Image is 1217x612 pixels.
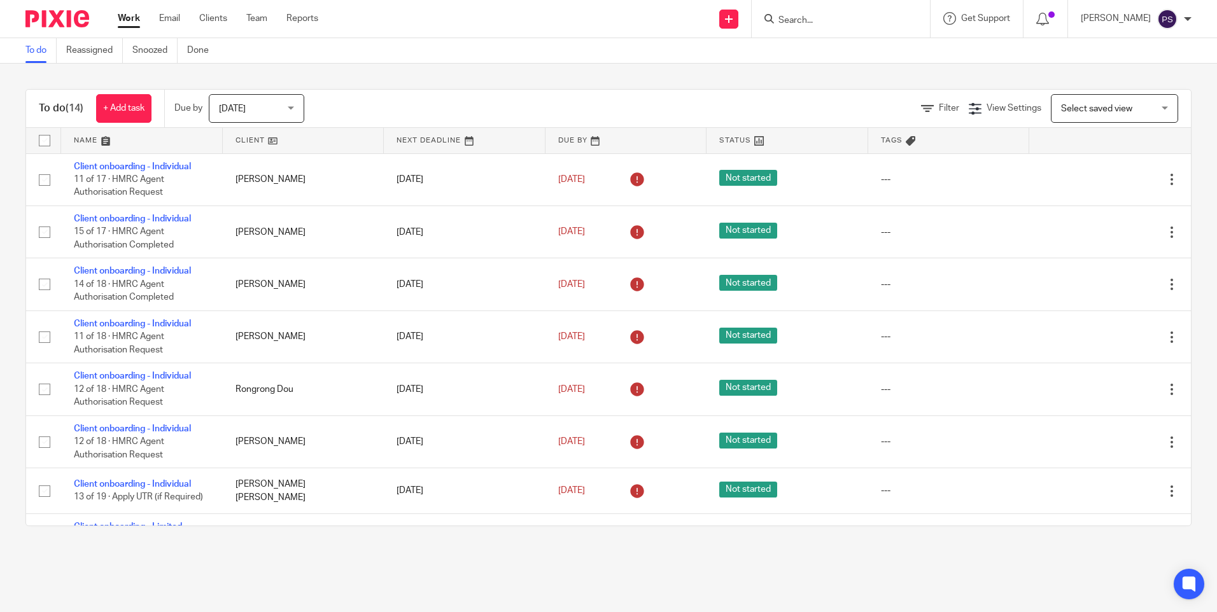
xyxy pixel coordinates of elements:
div: --- [881,278,1017,291]
td: [PERSON_NAME] [PERSON_NAME] [223,468,384,513]
span: Not started [719,223,777,239]
a: To do [25,38,57,63]
a: Reports [286,12,318,25]
a: Email [159,12,180,25]
td: [PERSON_NAME] [223,415,384,468]
td: [DATE] [384,363,545,415]
td: [PERSON_NAME] [223,205,384,258]
a: Client onboarding - Individual [74,372,191,380]
span: 11 of 17 · HMRC Agent Authorisation Request [74,175,164,197]
span: View Settings [987,104,1041,113]
span: Not started [719,380,777,396]
span: [DATE] [558,332,585,341]
span: Not started [719,328,777,344]
p: [PERSON_NAME] [1081,12,1151,25]
span: (14) [66,103,83,113]
td: [PERSON_NAME] [223,310,384,363]
a: Client onboarding - Individual [74,319,191,328]
span: 13 of 19 · Apply UTR (if Required) [74,493,203,502]
td: [PERSON_NAME] [223,153,384,205]
a: Client onboarding - Limited Company [74,522,182,544]
div: --- [881,383,1017,396]
a: Done [187,38,218,63]
a: Clients [199,12,227,25]
span: Get Support [961,14,1010,23]
img: svg%3E [1157,9,1178,29]
td: [DATE] [384,258,545,310]
img: Pixie [25,10,89,27]
td: [DATE] [384,310,545,363]
td: [DATE] [384,205,545,258]
span: [DATE] [219,104,246,113]
input: Search [777,15,892,27]
span: 14 of 18 · HMRC Agent Authorisation Completed [74,280,174,302]
span: [DATE] [558,280,585,289]
a: Client onboarding - Individual [74,267,191,275]
span: Filter [939,104,959,113]
span: Not started [719,170,777,186]
div: --- [881,484,1017,497]
a: Client onboarding - Individual [74,214,191,223]
span: 12 of 18 · HMRC Agent Authorisation Request [74,385,164,407]
span: [DATE] [558,175,585,184]
span: 12 of 18 · HMRC Agent Authorisation Request [74,437,164,459]
td: [PERSON_NAME] [223,258,384,310]
a: + Add task [96,94,151,123]
a: Client onboarding - Individual [74,424,191,433]
a: Client onboarding - Individual [74,480,191,489]
td: [DATE] [384,415,545,468]
h1: To do [39,102,83,115]
span: Not started [719,275,777,291]
div: --- [881,435,1017,448]
td: [DATE] [384,468,545,513]
td: [STREET_ADDRESS] Management Company Limited [223,513,384,579]
td: [DATE] [384,513,545,579]
span: 11 of 18 · HMRC Agent Authorisation Request [74,332,164,354]
span: 15 of 17 · HMRC Agent Authorisation Completed [74,228,174,250]
td: [DATE] [384,153,545,205]
span: Select saved view [1061,104,1132,113]
span: [DATE] [558,486,585,495]
span: Not started [719,482,777,497]
div: --- [881,173,1017,186]
a: Client onboarding - Individual [74,162,191,171]
span: [DATE] [558,385,585,394]
p: Due by [174,102,202,115]
a: Team [246,12,267,25]
div: --- [881,226,1017,239]
td: Rongrong Dou [223,363,384,415]
span: Tags [881,137,903,144]
div: --- [881,330,1017,343]
a: Snoozed [132,38,178,63]
span: [DATE] [558,228,585,237]
a: Reassigned [66,38,123,63]
span: Not started [719,433,777,449]
span: [DATE] [558,437,585,446]
a: Work [118,12,140,25]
